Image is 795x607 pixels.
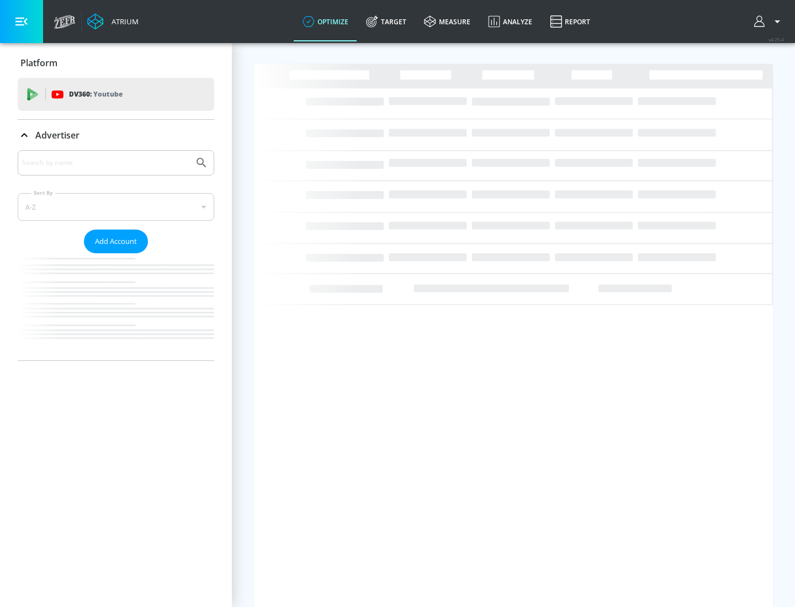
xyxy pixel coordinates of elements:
div: A-Z [18,193,214,221]
label: Sort By [31,189,55,196]
a: measure [415,2,479,41]
p: Platform [20,57,57,69]
input: Search by name [22,156,189,170]
div: Advertiser [18,150,214,360]
div: DV360: Youtube [18,78,214,111]
a: optimize [294,2,357,41]
span: Add Account [95,235,137,248]
div: Platform [18,47,214,78]
nav: list of Advertiser [18,253,214,360]
a: Target [357,2,415,41]
span: v 4.25.4 [768,36,784,42]
p: Youtube [93,88,123,100]
a: Report [541,2,599,41]
p: Advertiser [35,129,79,141]
button: Add Account [84,230,148,253]
div: Atrium [107,17,139,26]
a: Atrium [87,13,139,30]
p: DV360: [69,88,123,100]
div: Advertiser [18,120,214,151]
a: Analyze [479,2,541,41]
